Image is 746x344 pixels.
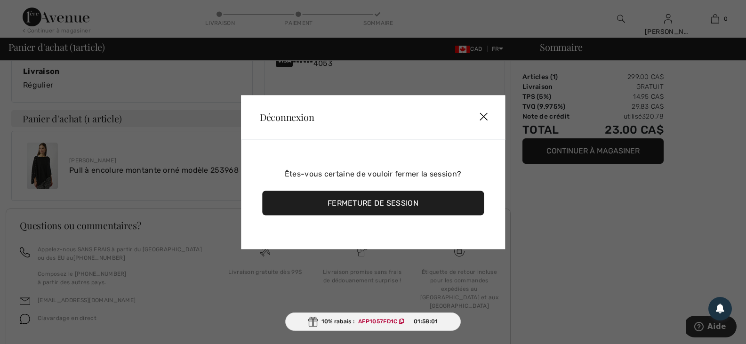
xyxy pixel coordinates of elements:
img: Gift.svg [308,317,318,327]
span: 01:58:01 [414,317,438,326]
div: Fermeture de session [262,191,484,215]
img: X [469,103,497,132]
span: Aide [21,7,40,15]
ins: AFP1057FD1C [358,318,397,325]
p: Êtes-vous certaine de vouloir fermer la session? [262,168,484,179]
div: 10% rabais : [285,312,461,331]
h3: Déconnexion [260,112,438,122]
